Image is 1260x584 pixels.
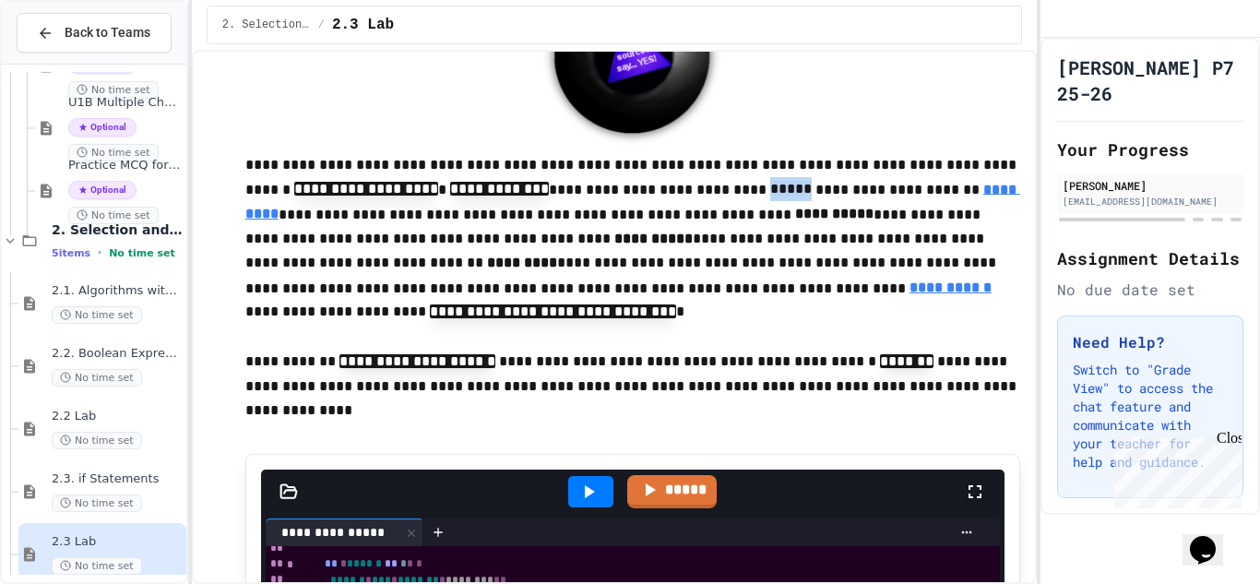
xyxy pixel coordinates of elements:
[17,13,172,53] button: Back to Teams
[68,81,159,99] span: No time set
[1063,177,1238,194] div: [PERSON_NAME]
[1057,279,1243,301] div: No due date set
[1107,430,1242,508] iframe: chat widget
[52,495,142,512] span: No time set
[318,18,325,32] span: /
[1073,361,1228,471] p: Switch to "Grade View" to access the chat feature and communicate with your teacher for help and ...
[1063,195,1238,209] div: [EMAIL_ADDRESS][DOMAIN_NAME]
[52,432,142,449] span: No time set
[7,7,127,117] div: Chat with us now!Close
[1183,510,1242,566] iframe: chat widget
[68,144,159,161] span: No time set
[1057,245,1243,271] h2: Assignment Details
[68,207,159,224] span: No time set
[109,247,175,259] span: No time set
[68,158,183,173] span: Practice MCQ for Objects (1.12-1.14)
[1057,54,1243,106] h1: [PERSON_NAME] P7 25-26
[52,557,142,575] span: No time set
[68,95,183,111] span: U1B Multiple Choice Exercises(1.9-1.15)
[52,534,183,550] span: 2.3 Lab
[68,181,137,199] span: Optional
[332,14,394,36] span: 2.3 Lab
[52,283,183,299] span: 2.1. Algorithms with Selection and Repetition
[52,409,183,424] span: 2.2 Lab
[98,245,101,260] span: •
[1073,331,1228,353] h3: Need Help?
[65,23,150,42] span: Back to Teams
[222,18,311,32] span: 2. Selection and Iteration
[52,221,183,238] span: 2. Selection and Iteration
[52,306,142,324] span: No time set
[52,346,183,362] span: 2.2. Boolean Expressions
[1057,137,1243,162] h2: Your Progress
[68,118,137,137] span: Optional
[52,369,142,387] span: No time set
[52,247,90,259] span: 5 items
[52,471,183,487] span: 2.3. if Statements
